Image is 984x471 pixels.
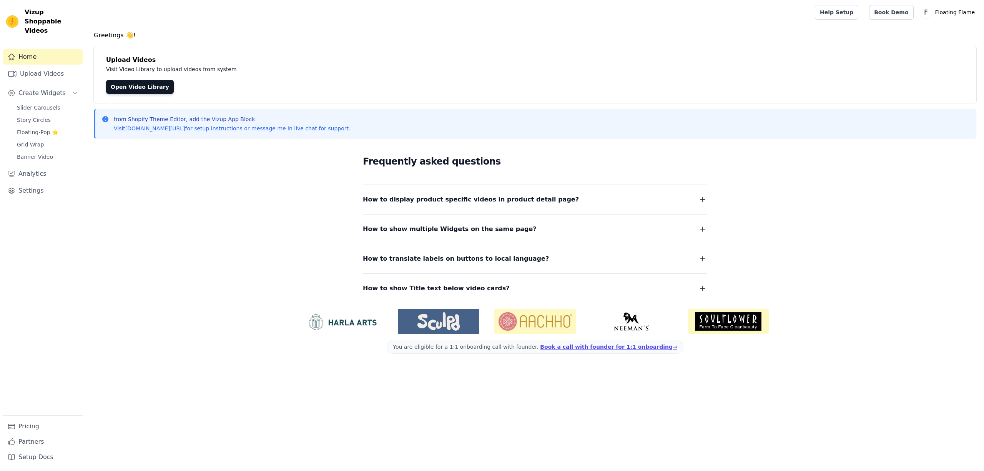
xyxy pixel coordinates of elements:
button: How to show Title text below video cards? [363,283,707,294]
a: Partners [3,434,83,449]
button: How to translate labels on buttons to local language? [363,253,707,264]
text: F [924,8,928,16]
a: Analytics [3,166,83,181]
h2: Frequently asked questions [363,154,707,169]
p: Visit for setup instructions or message me in live chat for support. [114,125,350,132]
a: Home [3,49,83,65]
p: Floating Flame [932,5,978,19]
span: How to display product specific videos in product detail page? [363,194,579,205]
h4: Greetings 👋! [94,31,976,40]
span: Banner Video [17,153,53,161]
a: Floating-Pop ⭐ [12,127,83,138]
a: Grid Wrap [12,139,83,150]
a: Setup Docs [3,449,83,465]
img: Sculpd US [398,312,479,331]
span: Vizup Shoppable Videos [25,8,80,35]
p: from Shopify Theme Editor, add the Vizup App Block [114,115,350,123]
a: Pricing [3,419,83,434]
img: Neeman's [591,312,672,331]
p: Visit Video Library to upload videos from system [106,65,450,74]
a: Banner Video [12,151,83,162]
a: Open Video Library [106,80,174,94]
img: Soulflower [688,309,769,334]
span: Slider Carousels [17,104,60,112]
img: HarlaArts [301,312,382,331]
a: Settings [3,183,83,198]
span: Create Widgets [18,88,66,98]
a: [DOMAIN_NAME][URL] [125,125,185,131]
button: Create Widgets [3,85,83,101]
h4: Upload Videos [106,55,964,65]
button: F Floating Flame [920,5,978,19]
img: Vizup [6,15,18,28]
a: Story Circles [12,115,83,125]
a: Slider Carousels [12,102,83,113]
button: How to show multiple Widgets on the same page? [363,224,707,235]
span: Grid Wrap [17,141,44,148]
button: How to display product specific videos in product detail page? [363,194,707,205]
span: Story Circles [17,116,51,124]
span: Floating-Pop ⭐ [17,128,58,136]
a: Upload Videos [3,66,83,82]
span: How to show multiple Widgets on the same page? [363,224,537,235]
a: Book a call with founder for 1:1 onboarding [540,344,677,350]
a: Book Demo [869,5,913,20]
span: How to translate labels on buttons to local language? [363,253,549,264]
span: How to show Title text below video cards? [363,283,510,294]
a: Help Setup [815,5,858,20]
img: Aachho [494,309,575,334]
